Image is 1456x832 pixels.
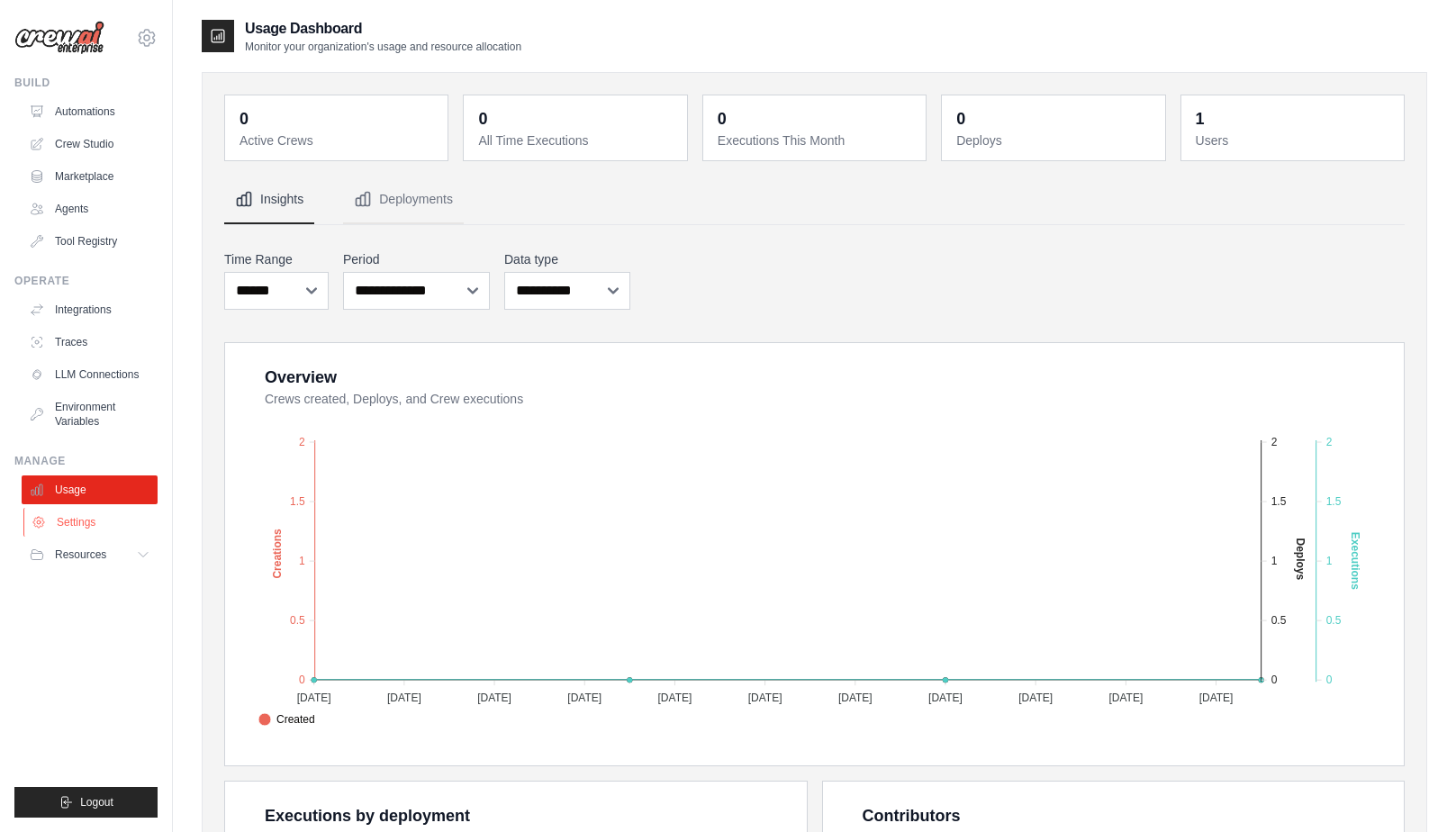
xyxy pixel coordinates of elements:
tspan: [DATE] [387,692,421,704]
text: Creations [271,529,284,579]
nav: Tabs [224,176,1405,224]
tspan: [DATE] [838,692,873,704]
tspan: [DATE] [1018,692,1053,704]
span: Logout [80,795,113,809]
tspan: 2 [1326,436,1333,448]
dt: Active Crews [240,131,437,149]
tspan: 1 [299,555,305,567]
tspan: 0.5 [290,614,305,627]
div: Operate [14,274,158,288]
tspan: [DATE] [1199,692,1234,704]
tspan: [DATE] [658,692,692,704]
div: Contributors [863,803,961,828]
a: Crew Studio [22,130,158,158]
a: Traces [22,328,158,357]
tspan: 1 [1326,555,1333,567]
label: Data type [504,250,630,268]
tspan: 2 [299,436,305,448]
h2: Usage Dashboard [245,18,521,40]
a: Integrations [22,295,158,324]
tspan: [DATE] [567,692,601,704]
dt: All Time Executions [478,131,675,149]
div: Manage [14,454,158,468]
div: 0 [478,106,487,131]
span: Resources [55,547,106,562]
a: LLM Connections [22,360,158,389]
tspan: 0 [1326,674,1333,686]
a: Environment Variables [22,393,158,436]
div: Overview [265,365,337,390]
tspan: 1.5 [290,495,305,508]
a: Settings [23,508,159,537]
label: Time Range [224,250,329,268]
div: Executions by deployment [265,803,470,828]
div: Build [14,76,158,90]
p: Monitor your organization's usage and resource allocation [245,40,521,54]
a: Agents [22,194,158,223]
a: Usage [22,475,158,504]
dt: Users [1196,131,1393,149]
tspan: 1 [1271,555,1278,567]
div: 0 [718,106,727,131]
button: Logout [14,787,158,818]
tspan: [DATE] [748,692,782,704]
text: Executions [1349,532,1361,590]
tspan: 2 [1271,436,1278,448]
div: 0 [240,106,249,131]
dt: Deploys [956,131,1153,149]
tspan: 1.5 [1271,495,1287,508]
a: Marketplace [22,162,158,191]
label: Period [343,250,490,268]
dt: Executions This Month [718,131,915,149]
div: 0 [956,106,965,131]
button: Deployments [343,176,464,224]
tspan: 1.5 [1326,495,1342,508]
button: Resources [22,540,158,569]
div: 1 [1196,106,1205,131]
tspan: 0.5 [1326,614,1342,627]
tspan: [DATE] [297,692,331,704]
a: Automations [22,97,158,126]
tspan: [DATE] [477,692,511,704]
img: Logo [14,21,104,55]
tspan: 0 [1271,674,1278,686]
a: Tool Registry [22,227,158,256]
dt: Crews created, Deploys, and Crew executions [265,390,1382,408]
tspan: 0.5 [1271,614,1287,627]
tspan: [DATE] [1108,692,1143,704]
text: Deploys [1294,538,1307,580]
tspan: [DATE] [928,692,963,704]
span: Created [258,711,315,728]
tspan: 0 [299,674,305,686]
button: Insights [224,176,314,224]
